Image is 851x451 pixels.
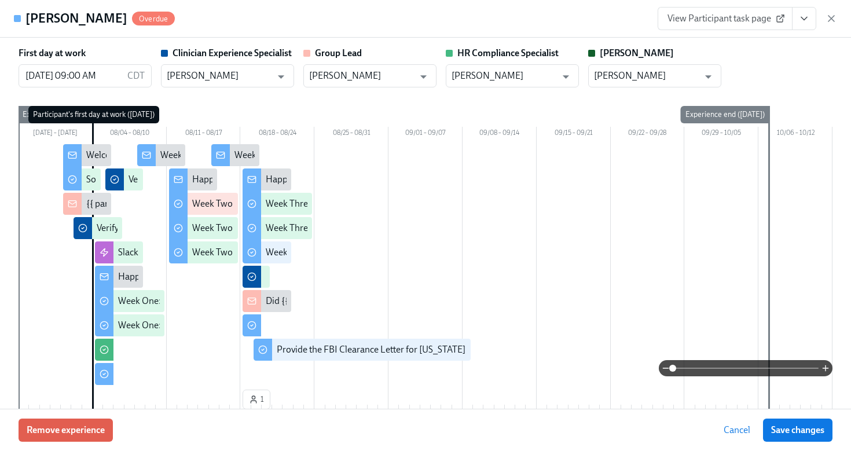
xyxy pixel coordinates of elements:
div: Week One Onboarding Recap! [160,149,280,162]
button: Save changes [763,419,832,442]
div: Week Three: Ethics, Conduct, & Legal Responsibilities (~5 hours to complete) [266,222,567,234]
div: Participant's first day at work ([DATE]) [28,106,159,123]
button: Open [415,68,432,86]
div: Week Two: Get To Know Your Role (~4 hours to complete) [192,197,417,210]
strong: Clinician Experience Specialist [173,47,292,58]
div: Slack Invites [118,246,166,259]
div: 09/08 – 09/14 [463,127,537,142]
div: 09/15 – 09/21 [537,127,611,142]
strong: [PERSON_NAME] [600,47,674,58]
strong: HR Compliance Specialist [457,47,559,58]
div: 08/25 – 08/31 [314,127,388,142]
a: View Participant task page [658,7,793,30]
div: Week Two Onboarding Recap! [234,149,354,162]
button: Open [557,68,575,86]
div: Provide the FBI Clearance Letter for [US_STATE] [277,343,465,356]
div: Week Three: Cultural Competence & Special Populations (~3 hours to complete) [266,197,578,210]
div: 08/04 – 08/10 [93,127,167,142]
div: 09/22 – 09/28 [611,127,685,142]
div: Welcome To The Charlie Health Team! [86,149,237,162]
span: 1 [249,394,264,405]
div: {{ participant.fullName }} has started onboarding [86,197,280,210]
span: View Participant task page [667,13,783,24]
p: CDT [127,69,145,82]
button: Open [272,68,290,86]
button: View task page [792,7,816,30]
div: Week One: Essential Compliance Tasks (~6.5 hours to complete) [118,319,369,332]
div: Did {{ participant.fullName }} Schedule A Meet & Greet? [266,295,485,307]
span: Save changes [771,424,824,436]
strong: Group Lead [315,47,362,58]
h4: [PERSON_NAME] [25,10,127,27]
div: Happy First Day! [118,270,184,283]
div: Experience end ([DATE]) [681,106,769,123]
div: 08/18 – 08/24 [240,127,314,142]
button: Open [699,68,717,86]
div: Verify Elation for {{ participant.fullName }} [97,222,263,234]
div: [DATE] – [DATE] [19,127,93,142]
button: Cancel [716,419,758,442]
label: First day at work [19,47,86,60]
div: Week Three: Final Onboarding Tasks (~1.5 hours to complete) [266,246,507,259]
div: Week One: Welcome To Charlie Health Tasks! (~3 hours to complete) [118,295,386,307]
div: Week Two: Compliance Crisis Response (~1.5 hours to complete) [192,246,445,259]
div: Happy Final Week of Onboarding! [266,173,400,186]
button: 1 [243,390,270,409]
span: Remove experience [27,424,105,436]
span: Overdue [132,14,175,23]
button: Remove experience [19,419,113,442]
div: 09/29 – 10/05 [684,127,758,142]
span: Cancel [724,424,750,436]
div: Week Two: Core Processes (~1.25 hours to complete) [192,222,399,234]
div: 10/06 – 10/12 [758,127,832,142]
div: 09/01 – 09/07 [388,127,463,142]
div: Software Set-Up [86,173,150,186]
div: Happy Week Two! [192,173,263,186]
div: 08/11 – 08/17 [167,127,241,142]
div: Verify Elation for {{ participant.fullName }} (2nd attempt) [129,173,350,186]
